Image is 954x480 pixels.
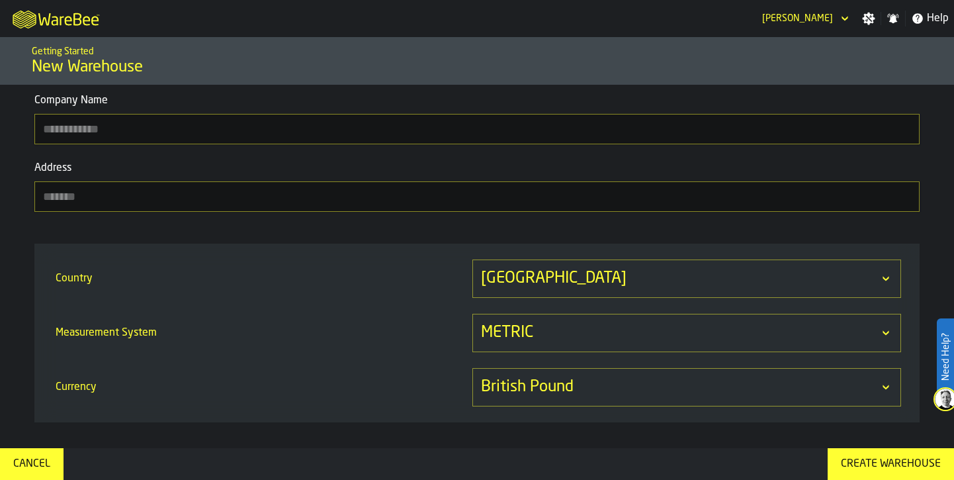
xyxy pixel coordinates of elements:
[34,181,920,212] input: button-toolbar-Address
[32,57,143,78] span: New Warehouse
[34,114,920,144] input: button-toolbar-Company Name
[481,377,879,398] div: DropdownMenuValue-GBP
[8,456,56,472] div: Cancel
[32,44,922,57] h2: Sub Title
[762,13,833,24] div: DropdownMenuValue-Joe Ramos
[938,320,953,394] label: Need Help?
[53,314,901,352] div: Measurement SystemDropdownMenuValue-METRIC
[757,11,851,26] div: DropdownMenuValue-Joe Ramos
[53,265,470,292] div: Country
[53,320,470,346] div: Measurement System
[906,11,954,26] label: button-toggle-Help
[53,374,470,401] div: Currency
[34,93,920,144] label: button-toolbar-Company Name
[34,160,920,176] div: Address
[857,12,881,25] label: button-toggle-Settings
[34,160,920,212] label: button-toolbar-Address
[836,456,946,472] div: Create Warehouse
[927,11,949,26] span: Help
[34,93,920,109] div: Company Name
[53,368,901,407] div: CurrencyDropdownMenuValue-GBP
[481,322,879,344] div: DropdownMenuValue-METRIC
[881,12,905,25] label: button-toggle-Notifications
[828,448,954,480] button: button-Create Warehouse
[53,260,901,298] div: CountryDropdownMenuValue-GB
[481,268,879,289] div: DropdownMenuValue-GB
